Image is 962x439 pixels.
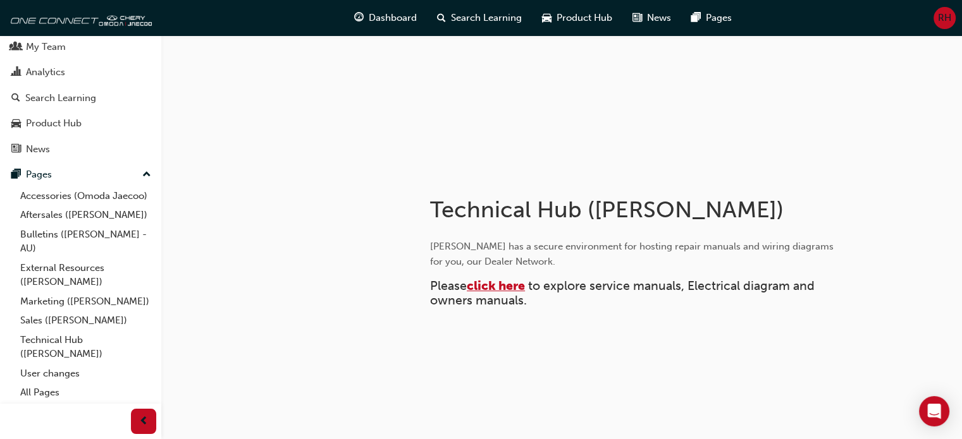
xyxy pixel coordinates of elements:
[622,5,681,31] a: news-iconNews
[632,10,642,26] span: news-icon
[938,11,951,25] span: RH
[26,40,66,54] div: My Team
[430,279,818,308] span: to explore service manuals, Electrical diagram and owners manuals.
[11,93,20,104] span: search-icon
[706,11,732,25] span: Pages
[15,205,156,225] a: Aftersales ([PERSON_NAME])
[11,42,21,53] span: people-icon
[11,118,21,129] span: car-icon
[11,169,21,181] span: pages-icon
[430,241,836,267] span: [PERSON_NAME] has a secure environment for hosting repair manuals and wiring diagrams for you, ou...
[430,279,467,293] span: Please
[15,364,156,383] a: User changes
[11,144,21,155] span: news-icon
[369,11,417,25] span: Dashboard
[26,65,65,80] div: Analytics
[681,5,742,31] a: pages-iconPages
[142,167,151,183] span: up-icon
[15,292,156,311] a: Marketing ([PERSON_NAME])
[467,279,525,293] a: click here
[11,67,21,78] span: chart-icon
[5,61,156,84] a: Analytics
[26,167,52,182] div: Pages
[5,112,156,135] a: Product Hub
[542,10,552,26] span: car-icon
[557,11,612,25] span: Product Hub
[354,10,364,26] span: guage-icon
[26,116,82,131] div: Product Hub
[15,330,156,364] a: Technical Hub ([PERSON_NAME])
[15,225,156,258] a: Bulletins ([PERSON_NAME] - AU)
[15,186,156,206] a: Accessories (Omoda Jaecoo)
[647,11,671,25] span: News
[26,142,50,157] div: News
[139,414,149,430] span: prev-icon
[344,5,427,31] a: guage-iconDashboard
[430,196,845,224] h1: Technical Hub ([PERSON_NAME])
[451,11,522,25] span: Search Learning
[919,396,949,426] div: Open Intercom Messenger
[15,258,156,292] a: External Resources ([PERSON_NAME])
[5,7,156,163] button: DashboardMy TeamAnalyticsSearch LearningProduct HubNews
[437,10,446,26] span: search-icon
[5,163,156,186] button: Pages
[427,5,532,31] a: search-iconSearch Learning
[5,138,156,161] a: News
[5,35,156,59] a: My Team
[5,87,156,110] a: Search Learning
[934,7,956,29] button: RH
[691,10,701,26] span: pages-icon
[15,311,156,330] a: Sales ([PERSON_NAME])
[6,5,152,30] img: oneconnect
[25,91,96,105] div: Search Learning
[532,5,622,31] a: car-iconProduct Hub
[15,383,156,402] a: All Pages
